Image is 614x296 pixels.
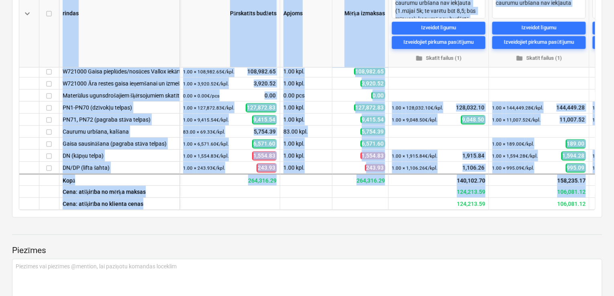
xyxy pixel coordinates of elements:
button: Skatīt failus (1) [392,52,485,65]
span: 144,449.28 [555,104,586,112]
small: 1.00 × 9,415.54€ / kpl. [183,117,229,123]
span: 243.93 [256,164,277,172]
div: W721000 Āra restes gaisa ieņemšanai un izmešanai [63,77,176,89]
span: 108,982.65 [246,68,277,76]
button: Izveidot līgumu [492,22,586,34]
span: Skatīt failus (1) [395,54,482,63]
div: 1.00 kpl. [280,162,332,174]
small: 83.00 × 69.33€ / kpl. [183,129,225,135]
div: W721000 Gaisa pieplūdes/nosūces Vallox iekārtas ar vadības paneli un griestu montāžas rāmi, dekor... [63,65,176,77]
div: Izveidot līgumu [421,24,456,33]
span: Paredzamā rentabilitāte - iesniegts piedāvājums salīdzinājumā ar mērķa cenu [457,189,485,195]
span: 5,754.39 [360,128,385,135]
span: Paredzamā rentabilitāte - iesniegts piedāvājums salīdzinājumā ar klienta cenu [457,201,485,207]
div: 0.00 pcs [280,89,332,101]
small: 1.00 × 9,048.50€ / kpl. [392,117,437,123]
small: 0.00 × 0.00€ / pcs [183,93,220,99]
small: 1.00 × 1,106.26€ / kpl. [392,165,437,171]
div: PN1-PN70 (dzīvokļu telpas) [63,101,176,113]
span: 0.00 [371,92,385,99]
div: 1.00 kpl. [280,101,332,114]
div: Izveidojiet pirkuma pasūtījumu [403,38,474,47]
p: Piezīmes [12,245,602,256]
div: DN/DP (lifta šahta) [63,162,176,173]
div: 264,316.29 [180,174,280,186]
span: Paredzamā rentabilitāte - iesniegts piedāvājums salīdzinājumā ar mērķa cenu [557,189,586,195]
iframe: Chat Widget [574,257,614,296]
button: Izveidojiet pirkuma pasūtījumu [392,36,485,49]
span: 6,571.60 [360,140,385,147]
small: 1.00 × 6,571.60€ / kpl. [183,141,229,147]
span: 3,920.52 [253,80,277,88]
div: 83.00 kpl. [280,126,332,138]
small: 1.00 × 995.09€ / kpl. [492,165,534,171]
span: Skatīt failus (1) [495,54,582,63]
span: 11,007.52 [559,116,586,124]
div: Izveidojiet pirkuma pasūtījumu [504,38,574,47]
span: 9,415.54 [252,116,277,124]
div: 1.00 kpl. [280,77,332,89]
small: 1.00 × 127,872.83€ / kpl. [183,105,234,111]
span: 5,754.39 [253,128,277,136]
div: 140,102.70 [388,174,489,186]
div: 1.00 kpl. [280,114,332,126]
div: Materiālus ugunsdrošajiem šķērsojumiem skatīt apkopojumā 7.1. sadaļā [63,89,176,101]
span: 127,872.83 [246,103,277,112]
span: 1,915.84 [462,152,485,160]
span: folder [415,55,423,62]
small: 1.00 × 243.93€ / kpl. [183,165,225,171]
small: 1.00 × 11,007.52€ / kpl. [492,117,541,123]
small: 1.00 × 1,554.83€ / kpl. [183,153,229,159]
div: 264,316.29 [332,174,388,186]
span: 1,554.83 [252,152,277,160]
span: 1,106.26 [462,164,485,172]
button: Izveidojiet pirkuma pasūtījumu [492,36,586,49]
span: 1,594.28 [561,152,586,160]
div: Izveidot līgumu [521,24,556,33]
span: 9,415.54 [360,116,385,123]
div: Cena: atšķirība no mērķa maksas [59,186,180,198]
span: 108,982.65 [354,68,385,75]
button: Izveidot līgumu [392,22,485,34]
span: Paredzamā rentabilitāte - iesniegts piedāvājums salīdzinājumā ar klienta cenu [557,201,586,207]
small: 1.00 × 144,449.28€ / kpl. [492,105,543,111]
small: 1.00 × 108,982.65€ / kpl. [183,69,234,75]
small: 1.00 × 128,032.10€ / kpl. [392,105,443,111]
span: 1,554.83 [360,152,385,159]
span: 995.09 [565,164,586,172]
div: 1.00 kpl. [280,65,332,77]
span: 128,032.10 [455,104,485,112]
span: folder [516,55,523,62]
div: 158,235.17 [489,174,589,186]
div: Gaisa sausināšana (pagraba stāva telpas) [63,138,176,149]
span: 189.00 [565,140,586,148]
div: 1.00 kpl. [280,150,332,162]
span: 6,571.60 [252,140,277,148]
div: PN71, PN72 (pagraba stāva telpas) [63,114,176,125]
button: Skatīt failus (1) [492,52,586,65]
span: 3,920.52 [360,80,385,87]
small: 1.00 × 189.00€ / kpl. [492,141,534,147]
small: 1.00 × 1,915.84€ / kpl. [392,153,437,159]
div: Kopā [59,174,180,186]
small: 1.00 × 3,920.52€ / kpl. [183,81,229,87]
div: 1.00 kpl. [280,138,332,150]
div: Caurumu urbšana, kalšana [63,126,176,137]
span: 9,048.50 [461,116,485,124]
small: 1.00 × 1,594.28€ / kpl. [492,153,538,159]
div: Cena: atšķirība no klienta cenas [59,198,180,210]
span: keyboard_arrow_down [22,9,32,19]
span: 0.00 [264,92,277,100]
div: DN (kāpņu telpa) [63,150,176,161]
span: 243.93 [365,164,385,171]
span: 127,872.83 [354,104,385,111]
